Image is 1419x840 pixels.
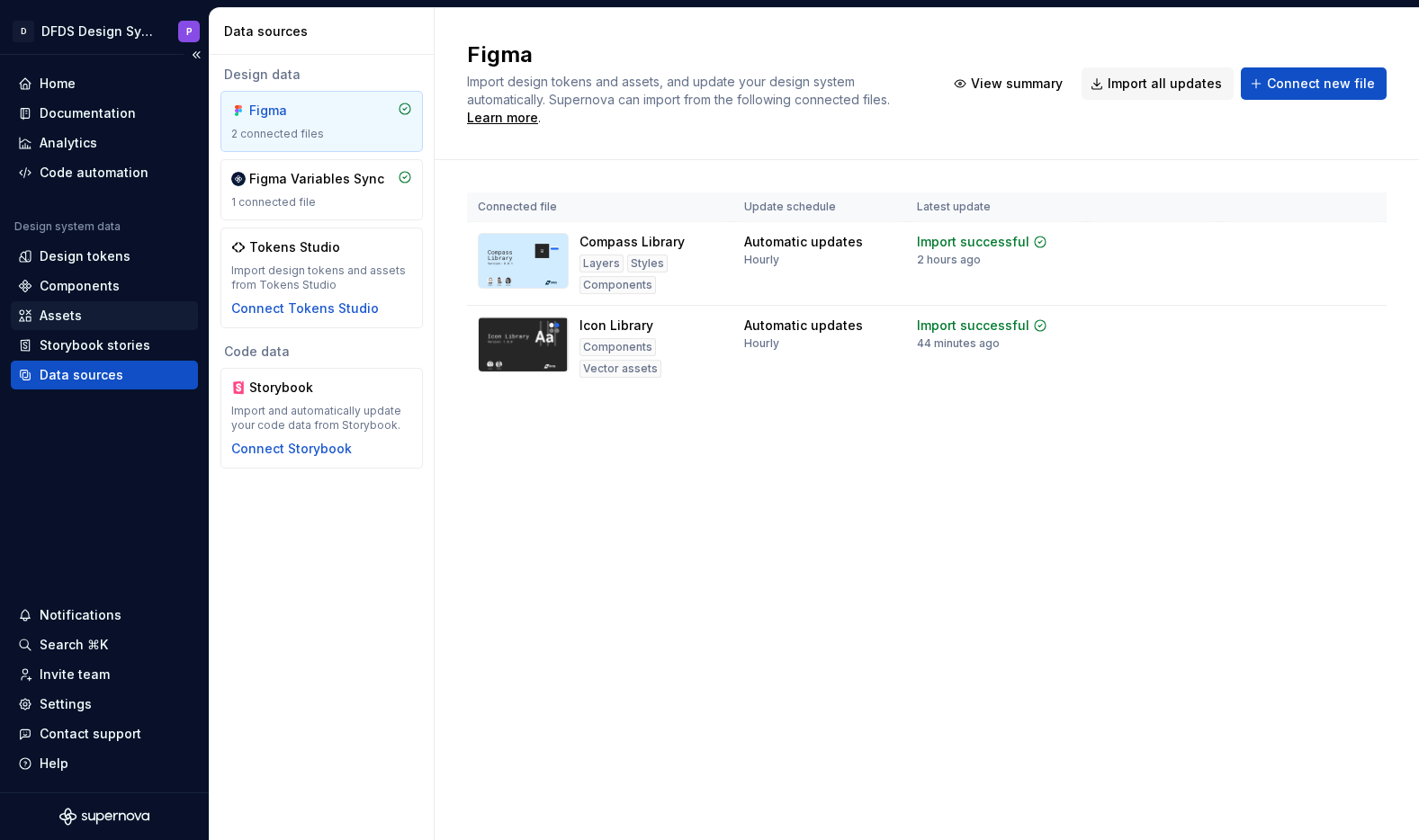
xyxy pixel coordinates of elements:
[11,601,198,630] button: Notifications
[224,22,427,40] div: Data sources
[186,24,193,39] div: P
[971,75,1063,93] span: View summary
[231,404,412,433] div: Import and automatically update your code data from Storybook.
[40,666,110,684] div: Invite team
[40,247,130,265] div: Design tokens
[11,749,198,778] button: Help
[11,158,198,187] a: Code automation
[467,192,733,222] th: Connected file
[11,129,198,157] a: Analytics
[220,343,423,361] div: Code data
[945,67,1074,100] button: View summary
[11,301,198,330] a: Assets
[40,307,82,325] div: Assets
[220,91,423,152] a: Figma2 connected files
[917,317,1029,335] div: Import successful
[220,159,423,220] a: Figma Variables Sync1 connected file
[11,331,198,360] a: Storybook stories
[467,74,890,107] span: Import design tokens and assets, and update your design system automatically. Supernova can impor...
[40,725,141,743] div: Contact support
[11,630,198,659] button: Search ⌘K
[11,719,198,748] button: Contact support
[917,233,1029,251] div: Import successful
[220,368,423,469] a: StorybookImport and automatically update your code data from Storybook.Connect Storybook
[627,255,668,273] div: Styles
[1082,67,1234,100] button: Import all updates
[11,272,198,300] a: Components
[11,361,198,389] a: Data sources
[40,336,150,354] div: Storybook stories
[40,366,123,384] div: Data sources
[467,40,923,69] h2: Figma
[40,104,136,122] div: Documentation
[733,192,906,222] th: Update schedule
[579,317,653,335] div: Icon Library
[579,360,661,378] div: Vector assets
[579,255,624,273] div: Layers
[40,277,120,295] div: Components
[14,219,121,234] div: Design system data
[11,660,198,689] a: Invite team
[744,233,863,251] div: Automatic updates
[40,134,97,152] div: Analytics
[40,75,76,93] div: Home
[40,606,121,624] div: Notifications
[11,242,198,271] a: Design tokens
[906,192,1087,222] th: Latest update
[579,233,685,251] div: Compass Library
[13,21,34,42] div: D
[40,695,92,713] div: Settings
[59,808,149,826] svg: Supernova Logo
[744,336,779,351] div: Hourly
[744,317,863,335] div: Automatic updates
[231,127,412,141] div: 2 connected files
[41,22,157,40] div: DFDS Design System
[11,99,198,128] a: Documentation
[40,164,148,182] div: Code automation
[249,238,340,256] div: Tokens Studio
[467,109,538,127] a: Learn more
[917,253,981,267] div: 2 hours ago
[1108,75,1222,93] span: Import all updates
[231,299,379,317] button: Connect Tokens Studio
[231,195,412,210] div: 1 connected file
[11,690,198,719] a: Settings
[231,264,412,292] div: Import design tokens and assets from Tokens Studio
[1241,67,1387,100] button: Connect new file
[579,276,656,294] div: Components
[744,253,779,267] div: Hourly
[11,69,198,98] a: Home
[231,440,352,458] button: Connect Storybook
[184,42,209,67] button: Collapse sidebar
[220,66,423,84] div: Design data
[40,636,108,654] div: Search ⌘K
[4,12,205,50] button: DDFDS Design SystemP
[917,336,1000,351] div: 44 minutes ago
[40,755,68,773] div: Help
[249,170,384,188] div: Figma Variables Sync
[220,228,423,328] a: Tokens StudioImport design tokens and assets from Tokens StudioConnect Tokens Studio
[467,94,893,125] span: .
[249,102,336,120] div: Figma
[579,338,656,356] div: Components
[249,379,336,397] div: Storybook
[1267,75,1375,93] span: Connect new file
